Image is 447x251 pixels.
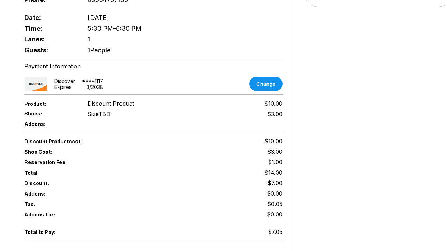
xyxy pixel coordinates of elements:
div: 3 / 2038 [87,84,103,90]
span: Shoe Cost: [24,149,76,155]
span: $3.00 [267,148,283,155]
span: Addons: [24,191,76,197]
span: Addons: [24,121,76,127]
span: Date: [24,14,76,21]
span: $1.00 [268,159,283,166]
span: Addons Tax: [24,212,76,218]
span: $0.00 [267,190,283,197]
span: Total: [24,170,154,176]
span: [DATE] [88,14,109,21]
span: 5:30 PM - 6:30 PM [88,25,141,32]
span: Discount Product cost: [24,138,154,144]
span: Time: [24,25,76,32]
span: Reservation Fee: [24,159,154,165]
span: Guests: [24,46,76,54]
span: Product: [24,101,76,107]
span: $14.00 [264,169,283,176]
span: 1 People [88,46,110,54]
span: Total to Pay: [24,229,76,235]
div: $3.00 [267,111,283,117]
span: Lanes: [24,36,76,43]
div: Expires [54,84,72,90]
div: discover [54,78,75,84]
span: $0.00 [267,211,283,218]
span: Tax: [24,201,76,207]
span: Discount Product [88,100,134,107]
span: $7.05 [268,228,283,235]
img: card [24,77,47,91]
span: $0.05 [267,200,283,207]
span: Shoes: [24,111,76,116]
div: Payment Information [24,63,283,70]
span: -$7.00 [265,180,283,187]
span: $10.00 [264,138,283,145]
div: Size TBD [88,111,110,117]
span: Discount: [24,180,154,186]
button: Change [249,77,283,91]
span: $10.00 [264,100,283,107]
span: 1 [88,36,90,43]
